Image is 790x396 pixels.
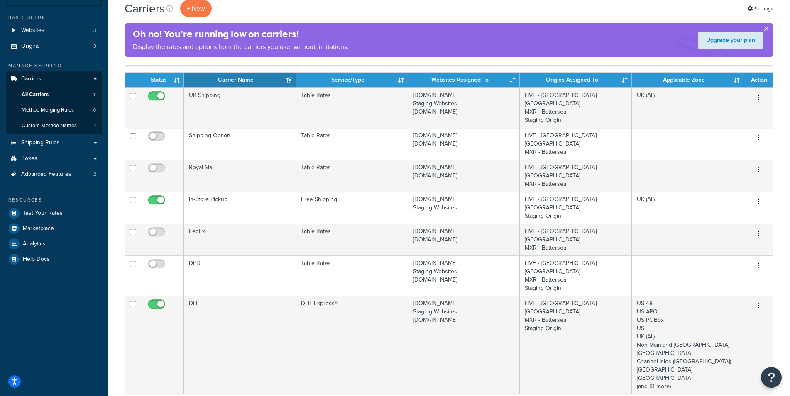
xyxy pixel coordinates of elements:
[22,122,77,129] span: Custom Method Names
[184,224,296,255] td: FedEx
[6,39,102,54] a: Origins 3
[6,87,102,102] li: All Carriers
[520,192,632,224] td: LIVE - [GEOGRAPHIC_DATA] [GEOGRAPHIC_DATA] Staging Origin
[6,221,102,236] a: Marketplace
[520,128,632,160] td: LIVE - [GEOGRAPHIC_DATA] [GEOGRAPHIC_DATA] MXR - Battersea
[6,87,102,102] a: All Carriers 7
[296,224,408,255] td: Table Rates
[6,151,102,166] a: Boxes
[296,73,408,87] th: Service/Type: activate to sort column ascending
[23,241,46,248] span: Analytics
[21,43,40,50] span: Origins
[408,73,520,87] th: Websites Assigned To: activate to sort column ascending
[6,71,102,87] a: Carriers
[21,75,42,83] span: Carriers
[6,167,102,182] li: Advanced Features
[296,296,408,394] td: DHL Express®
[520,87,632,128] td: LIVE - [GEOGRAPHIC_DATA] [GEOGRAPHIC_DATA] MXR - Battersea Staging Origin
[93,107,96,114] span: 0
[6,252,102,267] a: Help Docs
[747,3,773,15] a: Settings
[296,87,408,128] td: Table Rates
[632,73,744,87] th: Applicable Zone: activate to sort column ascending
[408,296,520,394] td: [DOMAIN_NAME] Staging Websites [DOMAIN_NAME]
[632,192,744,224] td: UK (All)
[21,139,60,146] span: Shipping Rules
[125,0,165,17] h1: Carriers
[184,192,296,224] td: In-Store Pickup
[184,160,296,192] td: Royal Mail
[632,296,744,394] td: US 48 US APO US POBox US UK (All) Non-Mainland [GEOGRAPHIC_DATA] [GEOGRAPHIC_DATA] Channel Isles ...
[296,160,408,192] td: Table Rates
[184,296,296,394] td: DHL
[94,122,96,129] span: 1
[21,171,71,178] span: Advanced Features
[184,73,296,87] th: Carrier Name: activate to sort column ascending
[6,62,102,69] div: Manage Shipping
[744,73,773,87] th: Action
[141,73,184,87] th: Status: activate to sort column ascending
[408,87,520,128] td: [DOMAIN_NAME] Staging Websites [DOMAIN_NAME]
[21,27,44,34] span: Websites
[6,23,102,38] li: Websites
[21,155,37,162] span: Boxes
[408,128,520,160] td: [DOMAIN_NAME] [DOMAIN_NAME]
[296,192,408,224] td: Free Shipping
[6,118,102,134] li: Custom Method Names
[6,118,102,134] a: Custom Method Names 1
[6,197,102,204] div: Resources
[93,171,96,178] span: 2
[6,206,102,221] a: Test Your Rates
[133,41,349,53] p: Display the rates and options from the carriers you use, without limitations.
[184,255,296,296] td: DPD
[184,87,296,128] td: UK Shipping
[408,255,520,296] td: [DOMAIN_NAME] Staging Websites [DOMAIN_NAME]
[520,255,632,296] td: LIVE - [GEOGRAPHIC_DATA] [GEOGRAPHIC_DATA] MXR - Battersea Staging Origin
[133,27,349,41] h4: Oh no! You’re running low on carriers!
[6,71,102,134] li: Carriers
[6,236,102,251] a: Analytics
[23,210,63,217] span: Test Your Rates
[93,27,96,34] span: 3
[296,128,408,160] td: Table Rates
[22,91,49,98] span: All Carriers
[296,255,408,296] td: Table Rates
[6,167,102,182] a: Advanced Features 2
[184,128,296,160] td: Shipping Option
[6,102,102,118] a: Method Merging Rules 0
[408,192,520,224] td: [DOMAIN_NAME] Staging Websites
[761,367,782,388] button: Open Resource Center
[22,107,74,114] span: Method Merging Rules
[23,256,50,263] span: Help Docs
[23,225,54,232] span: Marketplace
[520,160,632,192] td: LIVE - [GEOGRAPHIC_DATA] [GEOGRAPHIC_DATA] MXR - Battersea
[520,296,632,394] td: LIVE - [GEOGRAPHIC_DATA] [GEOGRAPHIC_DATA] MXR - Battersea Staging Origin
[520,224,632,255] td: LIVE - [GEOGRAPHIC_DATA] [GEOGRAPHIC_DATA] MXR - Battersea
[6,23,102,38] a: Websites 3
[408,160,520,192] td: [DOMAIN_NAME] [DOMAIN_NAME]
[6,135,102,151] a: Shipping Rules
[698,32,763,49] a: Upgrade your plan
[6,39,102,54] li: Origins
[632,87,744,128] td: UK (All)
[93,43,96,50] span: 3
[93,91,96,98] span: 7
[520,73,632,87] th: Origins Assigned To: activate to sort column ascending
[6,14,102,21] div: Basic Setup
[408,224,520,255] td: [DOMAIN_NAME] [DOMAIN_NAME]
[6,102,102,118] li: Method Merging Rules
